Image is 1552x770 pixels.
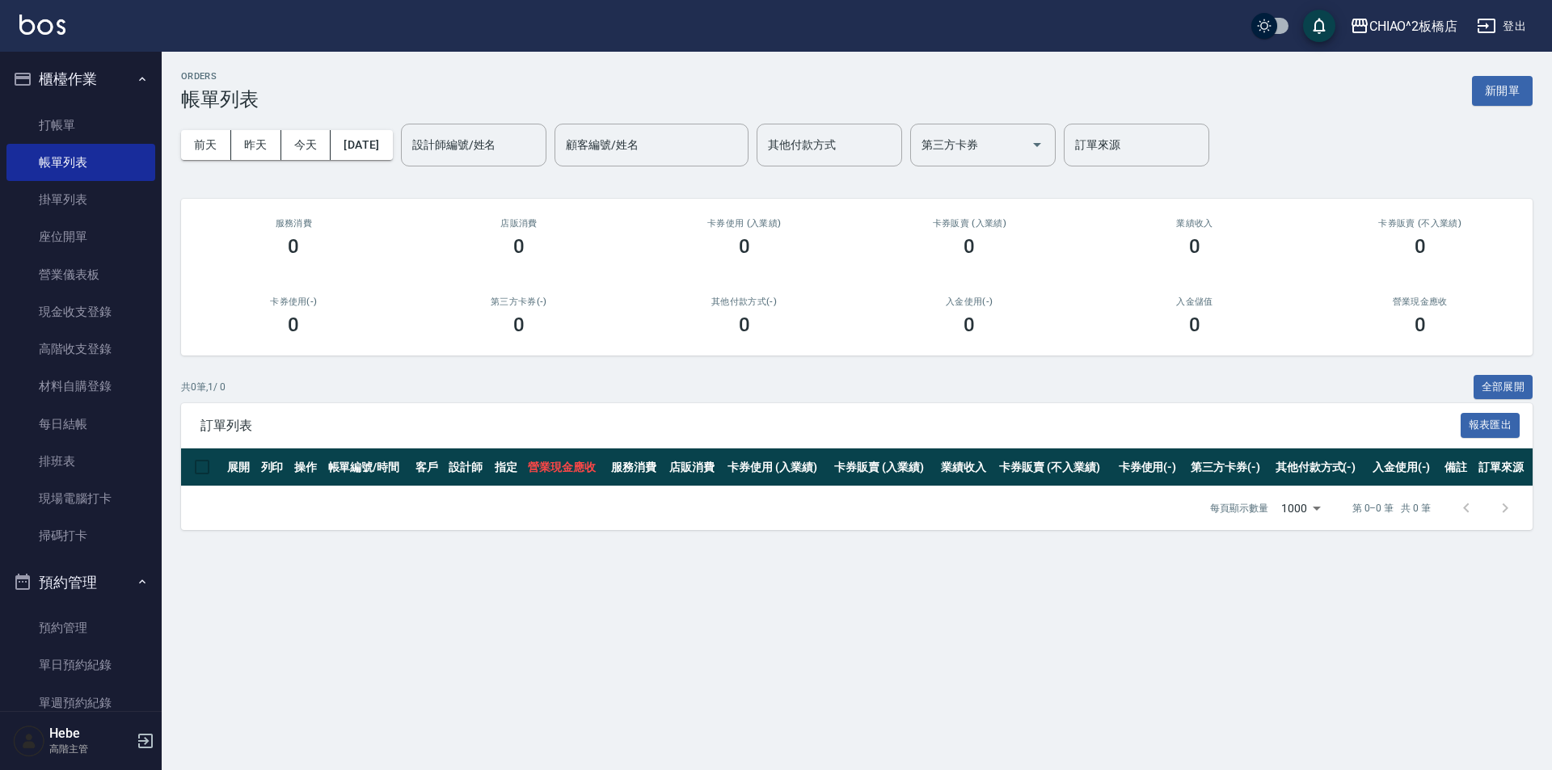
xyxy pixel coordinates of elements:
[1352,501,1431,515] p: 第 0–0 筆 共 0 筆
[524,448,607,486] th: 營業現金應收
[6,684,155,722] a: 單週預約紀錄
[1415,235,1426,258] h3: 0
[739,235,750,258] h3: 0
[6,144,155,181] a: 帳單列表
[6,406,155,443] a: 每日結帳
[1272,448,1369,486] th: 其他付款方式(-)
[1189,235,1200,258] h3: 0
[6,293,155,330] a: 現金收支登錄
[49,726,132,742] h5: Hebe
[876,297,1063,307] h2: 入金使用(-)
[964,235,975,258] h3: 0
[200,418,1461,434] span: 訂單列表
[1369,16,1458,36] div: CHIAO^2板橋店
[876,218,1063,229] h2: 卡券販賣 (入業績)
[1472,76,1533,106] button: 新開單
[1474,375,1533,400] button: 全部展開
[49,742,132,756] p: 高階主管
[1102,297,1288,307] h2: 入金儲值
[6,256,155,293] a: 營業儀表板
[200,297,387,307] h2: 卡券使用(-)
[964,313,975,336] h3: 0
[739,313,750,336] h3: 0
[6,107,155,144] a: 打帳單
[181,380,226,394] p: 共 0 筆, 1 / 0
[181,88,259,111] h3: 帳單列表
[6,218,155,255] a: 座位開單
[6,58,155,100] button: 櫃檯作業
[1415,313,1426,336] h3: 0
[1326,218,1513,229] h2: 卡券販賣 (不入業績)
[6,181,155,218] a: 掛單列表
[607,448,665,486] th: 服務消費
[723,448,830,486] th: 卡券使用 (入業績)
[1369,448,1440,486] th: 入金使用(-)
[6,517,155,554] a: 掃碼打卡
[231,130,281,160] button: 昨天
[651,218,837,229] h2: 卡券使用 (入業績)
[937,448,995,486] th: 業績收入
[426,297,613,307] h2: 第三方卡券(-)
[513,235,525,258] h3: 0
[281,130,331,160] button: 今天
[1343,10,1465,43] button: CHIAO^2板橋店
[1474,448,1533,486] th: 訂單來源
[1102,218,1288,229] h2: 業績收入
[288,313,299,336] h3: 0
[665,448,723,486] th: 店販消費
[445,448,491,486] th: 設計師
[6,368,155,405] a: 材料自購登錄
[1461,413,1520,438] button: 報表匯出
[6,562,155,604] button: 預約管理
[1470,11,1533,41] button: 登出
[1461,417,1520,432] a: 報表匯出
[257,448,291,486] th: 列印
[995,448,1114,486] th: 卡券販賣 (不入業績)
[6,443,155,480] a: 排班表
[200,218,387,229] h3: 服務消費
[6,330,155,368] a: 高階收支登錄
[1440,448,1474,486] th: 備註
[830,448,937,486] th: 卡券販賣 (入業績)
[1275,486,1326,530] div: 1000
[411,448,445,486] th: 客戶
[13,725,45,757] img: Person
[1189,313,1200,336] h3: 0
[6,480,155,517] a: 現場電腦打卡
[1472,82,1533,98] a: 新開單
[1210,501,1268,515] p: 每頁顯示數量
[181,130,231,160] button: 前天
[290,448,324,486] th: 操作
[19,15,65,35] img: Logo
[181,71,259,82] h2: ORDERS
[1303,10,1335,42] button: save
[426,218,613,229] h2: 店販消費
[1115,448,1187,486] th: 卡券使用(-)
[324,448,411,486] th: 帳單編號/時間
[491,448,525,486] th: 指定
[223,448,257,486] th: 展開
[1187,448,1272,486] th: 第三方卡券(-)
[1024,132,1050,158] button: Open
[331,130,392,160] button: [DATE]
[651,297,837,307] h2: 其他付款方式(-)
[6,609,155,646] a: 預約管理
[288,235,299,258] h3: 0
[6,646,155,684] a: 單日預約紀錄
[513,313,525,336] h3: 0
[1326,297,1513,307] h2: 營業現金應收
